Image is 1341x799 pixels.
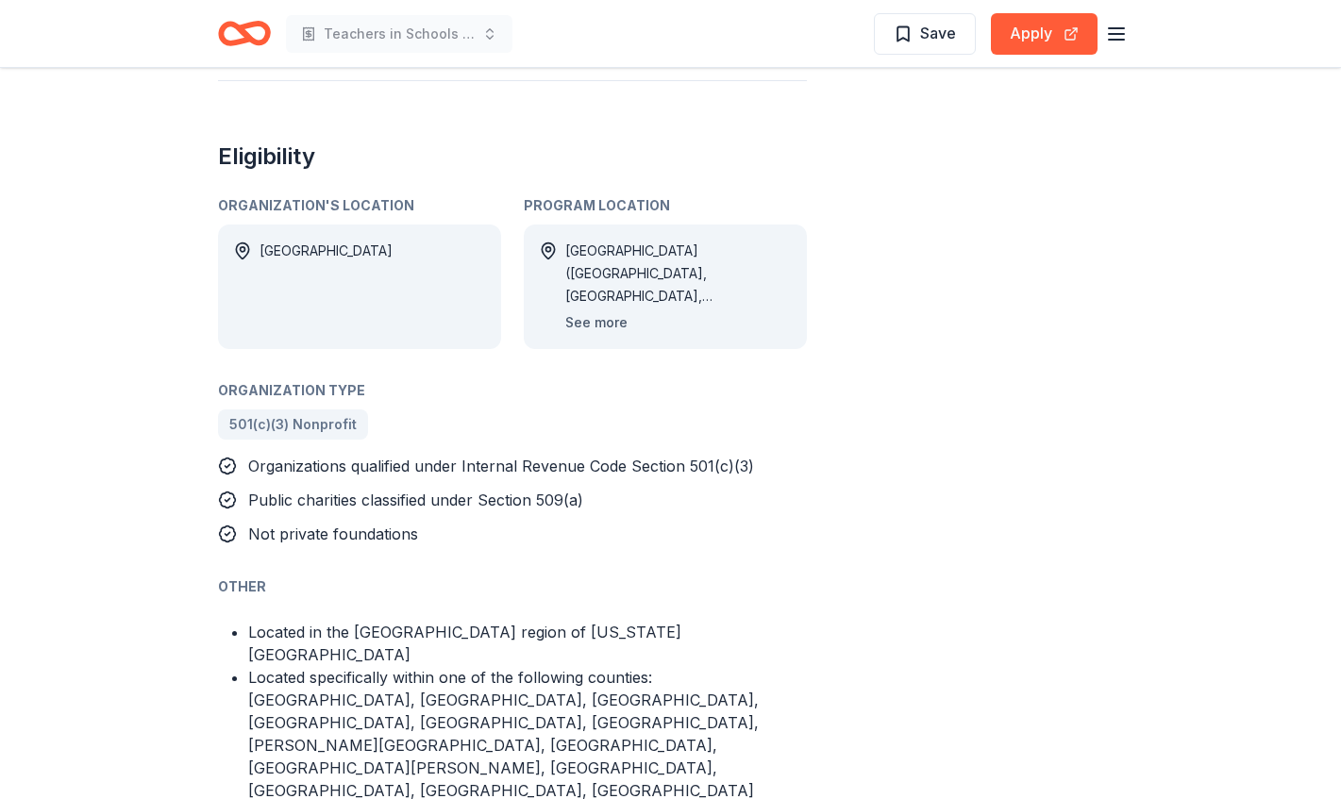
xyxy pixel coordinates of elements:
a: Home [218,11,271,56]
a: 501(c)(3) Nonprofit [218,409,368,440]
h2: Eligibility [218,141,807,172]
div: Organization's Location [218,194,501,217]
span: Organizations qualified under Internal Revenue Code Section 501(c)(3) [248,457,754,475]
span: Teachers in Schools program [324,23,475,45]
div: Organization Type [218,379,807,402]
span: 501(c)(3) Nonprofit [229,413,357,436]
div: Program Location [524,194,807,217]
span: Save [920,21,956,45]
button: Teachers in Schools program [286,15,512,53]
div: [GEOGRAPHIC_DATA] [260,240,393,334]
li: Located in the [GEOGRAPHIC_DATA] region of [US_STATE][GEOGRAPHIC_DATA] [248,621,807,666]
div: [GEOGRAPHIC_DATA] ([GEOGRAPHIC_DATA], [GEOGRAPHIC_DATA], [GEOGRAPHIC_DATA], [GEOGRAPHIC_DATA], [G... [565,240,792,308]
button: See more [565,311,628,334]
div: Other [218,575,807,598]
button: Save [874,13,976,55]
button: Apply [991,13,1098,55]
span: Not private foundations [248,524,418,543]
span: Public charities classified under Section 509(a) [248,491,583,509]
